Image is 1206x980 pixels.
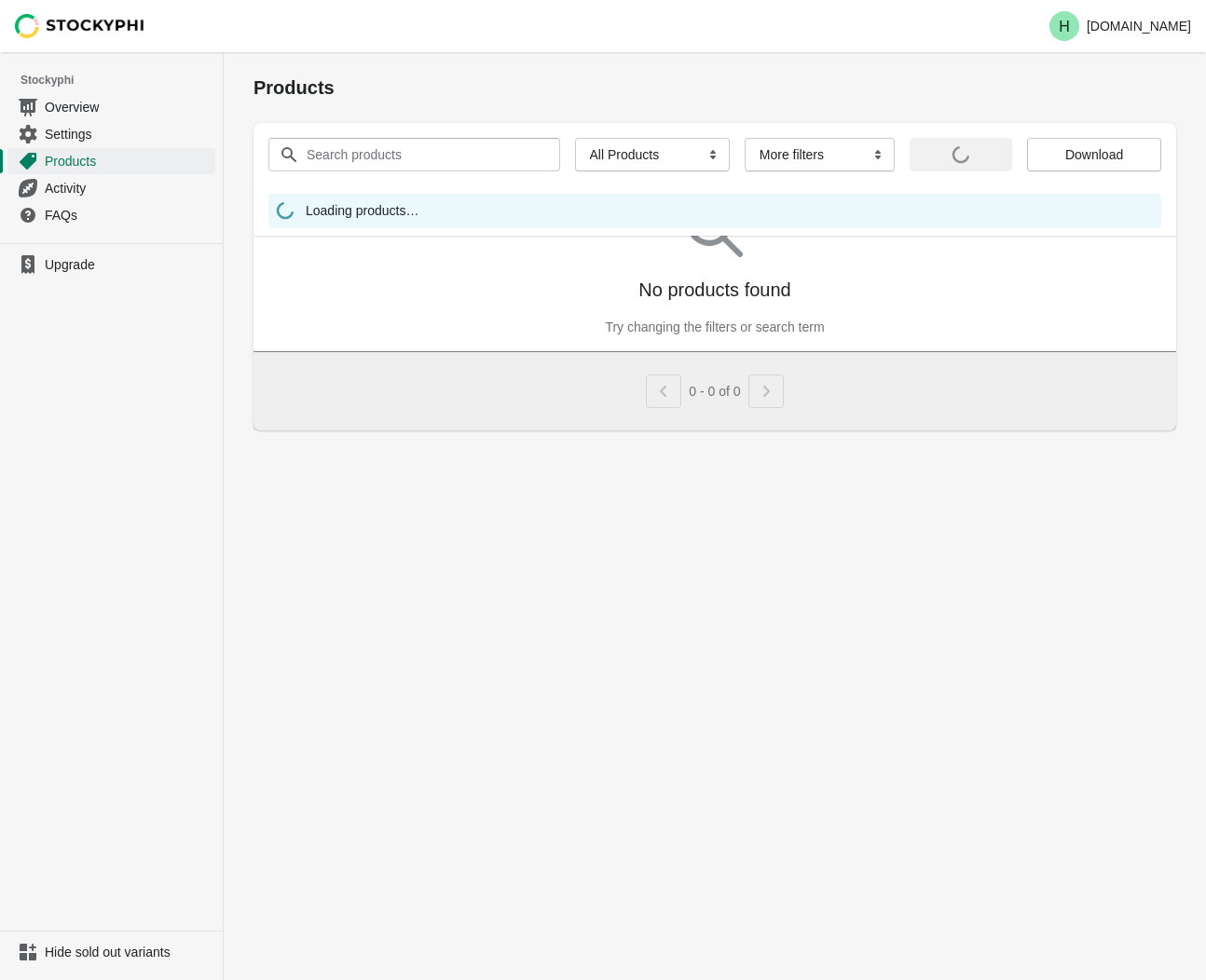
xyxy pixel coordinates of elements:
[7,120,215,147] a: Settings
[45,152,212,170] span: Products
[689,384,740,399] span: 0 - 0 of 0
[45,125,212,143] span: Settings
[45,98,212,116] span: Overview
[1042,7,1199,45] button: Avatar with initials H[DOMAIN_NAME]
[7,147,215,174] a: Products
[1059,19,1070,34] text: H
[646,367,783,408] nav: Pagination
[1049,11,1079,41] span: Avatar with initials H
[7,939,215,965] a: Hide sold out variants
[254,75,1176,101] h1: Products
[15,14,145,38] img: Stockyphi
[306,138,527,171] input: Search products
[638,277,790,303] p: No products found
[1027,138,1161,171] button: Download
[7,93,215,120] a: Overview
[306,201,418,225] span: Loading products…
[45,255,212,274] span: Upgrade
[605,318,824,336] p: Try changing the filters or search term
[1087,19,1191,34] p: [DOMAIN_NAME]
[45,179,212,197] span: Activity
[7,252,215,278] a: Upgrade
[7,174,215,201] a: Activity
[7,201,215,228] a: FAQs
[45,943,212,961] span: Hide sold out variants
[1065,147,1123,162] span: Download
[21,71,223,89] span: Stockyphi
[45,206,212,225] span: FAQs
